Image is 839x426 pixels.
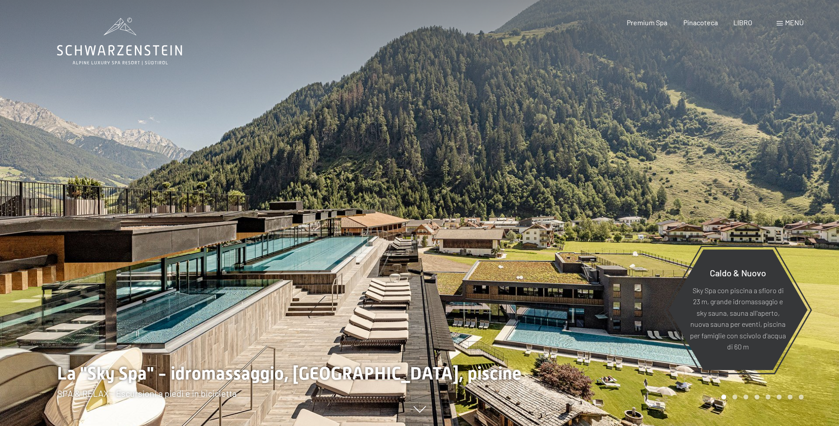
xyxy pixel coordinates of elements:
a: Premium Spa [627,18,667,27]
span: Menù [785,18,804,27]
div: Carosello Pagina 1 (Diapositiva corrente) [721,395,726,399]
div: Giostra Pagina 4 [755,395,759,399]
div: Impaginazione a carosello [718,395,804,399]
div: Giostra Pagina 3 [743,395,748,399]
p: Sky Spa con piscina a sfioro di 23 m, grande idromassaggio e sky sauna, sauna all'aperto, nuova s... [690,284,786,352]
a: Pinacoteca [683,18,718,27]
span: Caldo & Nuovo [710,267,766,278]
div: Giostra Pagina 6 [777,395,782,399]
div: Giostra Pagina 2 [732,395,737,399]
div: Giostra Pagina 8 [799,395,804,399]
a: LIBRO [733,18,752,27]
div: Giostra Pagina 7 [788,395,793,399]
a: Caldo & Nuovo Sky Spa con piscina a sfioro di 23 m, grande idromassaggio e sky sauna, sauna all'a... [668,249,808,371]
div: Carosello Pagina 5 [766,395,770,399]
